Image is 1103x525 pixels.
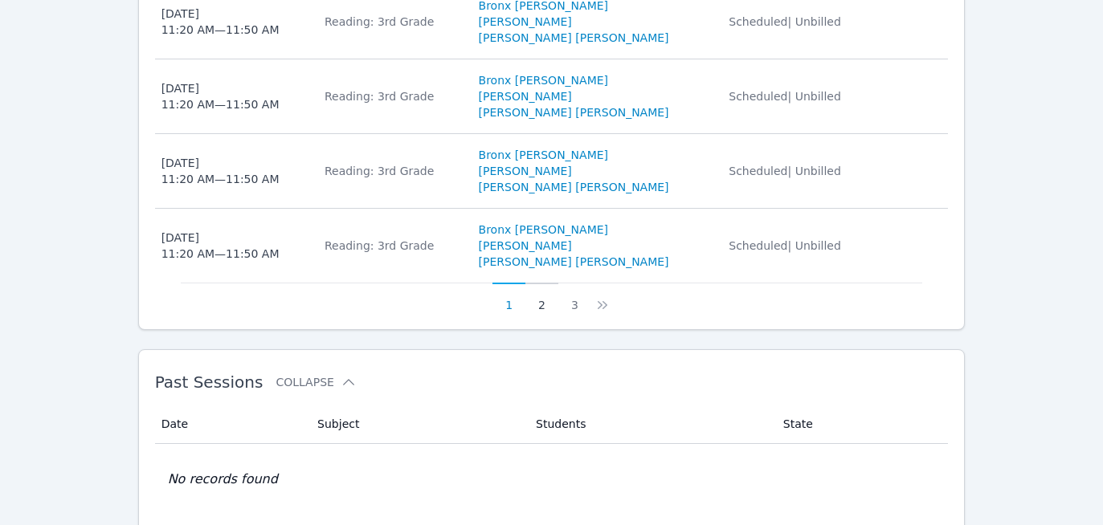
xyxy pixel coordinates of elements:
div: Reading: 3rd Grade [325,88,460,104]
tr: [DATE]11:20 AM—11:50 AMReading: 3rd GradeBronx [PERSON_NAME][PERSON_NAME][PERSON_NAME] [PERSON_NA... [155,134,949,209]
a: [PERSON_NAME] [PERSON_NAME] [479,254,669,270]
button: 3 [558,283,591,313]
a: Bronx [PERSON_NAME] [479,147,609,163]
a: [PERSON_NAME] [PERSON_NAME] [479,30,669,46]
a: [PERSON_NAME] [479,88,572,104]
div: Reading: 3rd Grade [325,238,460,254]
th: Students [526,405,774,444]
span: Scheduled | Unbilled [729,15,841,28]
div: [DATE] 11:20 AM — 11:50 AM [161,6,280,38]
th: Subject [308,405,526,444]
th: State [774,405,949,444]
a: [PERSON_NAME] [479,163,572,179]
span: Past Sessions [155,372,263,392]
a: [PERSON_NAME] [479,238,572,254]
td: No records found [155,444,949,515]
div: Reading: 3rd Grade [325,14,460,30]
a: [PERSON_NAME] [PERSON_NAME] [479,104,669,120]
button: 2 [525,283,558,313]
button: 1 [492,283,525,313]
a: Bronx [PERSON_NAME] [479,222,609,238]
div: [DATE] 11:20 AM — 11:50 AM [161,80,280,112]
span: Scheduled | Unbilled [729,239,841,252]
button: Collapse [276,374,356,390]
div: Reading: 3rd Grade [325,163,460,179]
a: Bronx [PERSON_NAME] [479,72,609,88]
span: Scheduled | Unbilled [729,165,841,177]
tr: [DATE]11:20 AM—11:50 AMReading: 3rd GradeBronx [PERSON_NAME][PERSON_NAME][PERSON_NAME] [PERSON_NA... [155,59,949,134]
tr: [DATE]11:20 AM—11:50 AMReading: 3rd GradeBronx [PERSON_NAME][PERSON_NAME][PERSON_NAME] [PERSON_NA... [155,209,949,283]
div: [DATE] 11:20 AM — 11:50 AM [161,230,280,262]
a: [PERSON_NAME] [PERSON_NAME] [479,179,669,195]
div: [DATE] 11:20 AM — 11:50 AM [161,155,280,187]
a: [PERSON_NAME] [479,14,572,30]
th: Date [155,405,308,444]
span: Scheduled | Unbilled [729,90,841,103]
